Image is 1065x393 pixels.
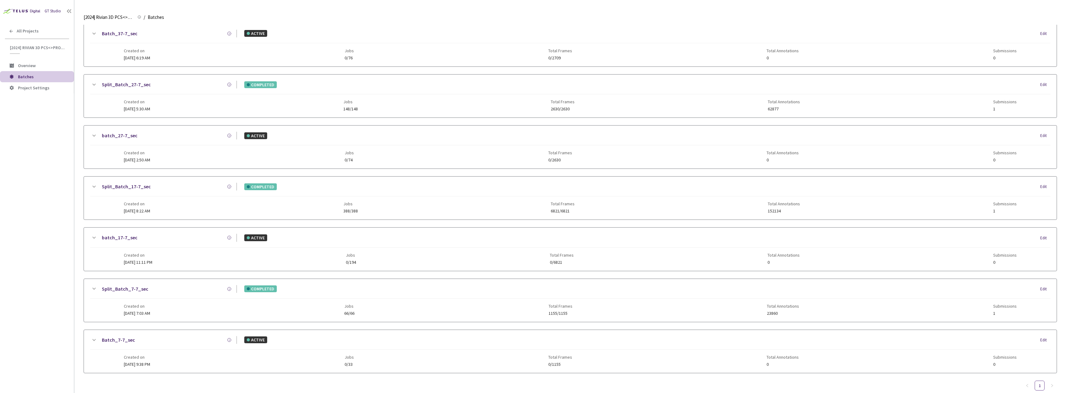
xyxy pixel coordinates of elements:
span: Jobs [344,304,354,309]
span: 0/1155 [548,362,572,367]
a: batch_17-7_sec [102,234,137,241]
span: [DATE] 11:11 PM [124,259,152,265]
a: Split_Batch_7-7_sec [102,285,148,293]
span: 0/194 [346,260,356,265]
div: COMPLETED [244,81,277,88]
span: Total Frames [548,48,572,53]
span: 0 [993,56,1017,60]
span: 2630/2630 [551,107,575,111]
span: [DATE] 8:22 AM [124,208,150,214]
span: Submissions [993,99,1017,104]
div: Edit [1040,337,1050,343]
span: Total Frames [551,201,575,206]
span: 0/33 [345,362,354,367]
span: 6821/6821 [551,209,575,213]
span: Total Annotations [767,304,799,309]
span: 1155/1155 [549,311,572,316]
span: 0/2709 [548,56,572,60]
li: / [144,14,145,21]
span: 0 [993,362,1017,367]
span: Submissions [993,48,1017,53]
div: COMPLETED [244,285,277,292]
span: Created on [124,253,152,258]
span: 0/2630 [548,158,572,162]
div: Batch_7-7_secACTIVEEditCreated on[DATE] 9:38 PMJobs0/33Total Frames0/1155Total Annotations0Submis... [84,330,1057,373]
button: left [1022,381,1032,391]
span: Total Annotations [767,253,800,258]
span: [DATE] 2:50 AM [124,157,150,163]
li: Next Page [1047,381,1057,391]
a: 1 [1035,381,1044,390]
div: Split_Batch_17-7_secCOMPLETEDEditCreated on[DATE] 8:22 AMJobs388/388Total Frames6821/6821Total An... [84,177,1057,220]
span: [DATE] 9:38 PM [124,361,150,367]
div: GT Studio [45,8,61,14]
span: Total Annotations [767,150,799,155]
span: Submissions [993,150,1017,155]
a: Split_Batch_27-7_sec [102,81,151,88]
span: Jobs [345,355,354,360]
span: 62877 [768,107,800,111]
span: Jobs [343,99,358,104]
a: Batch_37-7_sec [102,30,137,37]
span: Created on [124,201,150,206]
a: Batch_7-7_sec [102,336,135,344]
div: Batch_37-7_secACTIVEEditCreated on[DATE] 6:19 AMJobs0/76Total Frames0/2709Total Annotations0Submi... [84,23,1057,66]
div: ACTIVE [244,132,267,139]
span: 0 [767,158,799,162]
span: 0/6821 [550,260,574,265]
span: Created on [124,48,150,53]
span: 0/76 [345,56,354,60]
span: All Projects [17,28,39,34]
span: Jobs [346,253,356,258]
span: 1 [993,209,1017,213]
span: Total Frames [549,304,572,309]
span: Submissions [993,355,1017,360]
div: batch_27-7_secACTIVEEditCreated on[DATE] 2:50 AMJobs0/74Total Frames0/2630Total Annotations0Submi... [84,126,1057,169]
span: Total Annotations [767,48,799,53]
span: 1 [993,107,1017,111]
span: 0 [767,56,799,60]
span: Total Annotations [767,355,799,360]
div: ACTIVE [244,234,267,241]
span: left [1025,384,1029,387]
span: Total Annotations [768,201,800,206]
span: [DATE] 5:30 AM [124,106,150,112]
span: Project Settings [18,85,50,91]
div: Split_Batch_7-7_secCOMPLETEDEditCreated on[DATE] 7:03 AMJobs66/66Total Frames1155/1155Total Annot... [84,279,1057,322]
div: Edit [1040,31,1050,37]
span: 1 [993,311,1017,316]
span: [DATE] 7:03 AM [124,310,150,316]
div: ACTIVE [244,336,267,343]
div: Edit [1040,82,1050,88]
span: Jobs [343,201,358,206]
span: 66/66 [344,311,354,316]
span: Created on [124,355,150,360]
div: Split_Batch_27-7_secCOMPLETEDEditCreated on[DATE] 5:30 AMJobs148/148Total Frames2630/2630Total An... [84,75,1057,117]
span: Created on [124,304,150,309]
span: Created on [124,150,150,155]
span: Jobs [345,48,354,53]
span: right [1050,384,1054,387]
span: Submissions [993,253,1017,258]
span: 388/388 [343,209,358,213]
span: 0 [767,260,800,265]
span: 0 [993,158,1017,162]
div: ACTIVE [244,30,267,37]
div: COMPLETED [244,183,277,190]
span: [2024] Rivian 3D PCS<>Production [84,14,134,21]
span: Submissions [993,201,1017,206]
div: Edit [1040,286,1050,292]
span: Created on [124,99,150,104]
li: Previous Page [1022,381,1032,391]
div: batch_17-7_secACTIVEEditCreated on[DATE] 11:11 PMJobs0/194Total Frames0/6821Total Annotations0Sub... [84,228,1057,271]
div: Edit [1040,133,1050,139]
a: Split_Batch_17-7_sec [102,183,151,190]
span: 23860 [767,311,799,316]
span: Batches [18,74,34,79]
span: Total Frames [548,150,572,155]
li: 1 [1035,381,1045,391]
span: [DATE] 6:19 AM [124,55,150,61]
span: Overview [18,63,36,68]
span: Total Frames [550,253,574,258]
a: batch_27-7_sec [102,132,137,139]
